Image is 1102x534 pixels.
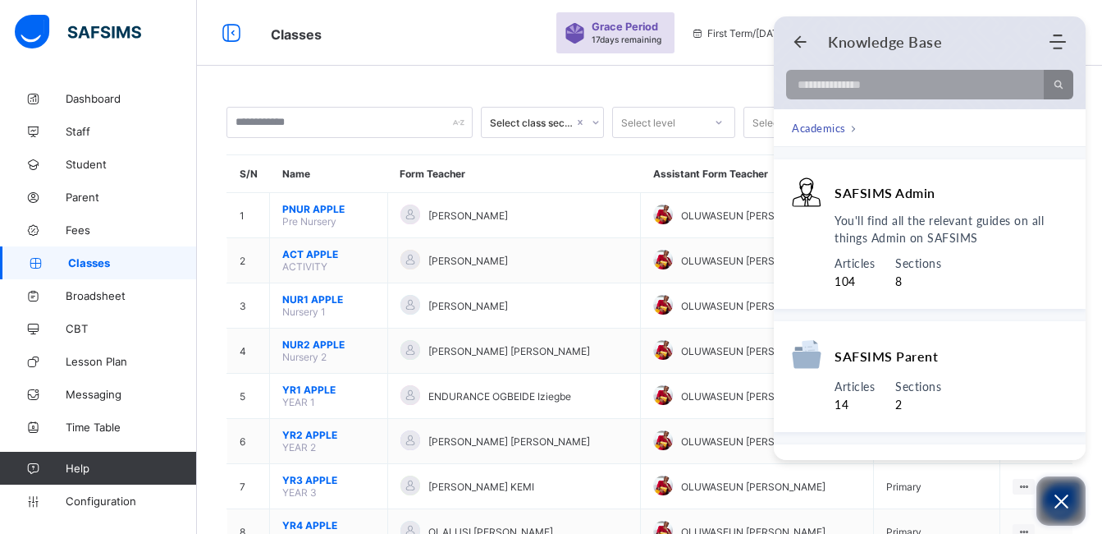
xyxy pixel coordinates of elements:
[792,120,846,136] span: Academics
[774,321,1086,432] div: category SAFSIMS Parent
[66,495,196,508] span: Configuration
[227,419,270,464] td: 6
[282,384,375,396] span: YR1 APPLE
[621,107,675,138] div: Select level
[227,329,270,374] td: 4
[752,107,802,138] div: Select arm
[835,273,875,291] span: 104
[828,33,942,51] h1: Knowledge Base
[428,481,534,493] span: [PERSON_NAME] KEMI
[66,289,197,302] span: Broadsheet
[490,117,574,129] div: Select class section
[227,283,270,329] td: 3
[681,390,825,403] span: OLUWASEUN [PERSON_NAME]
[835,378,875,396] span: Articles
[282,338,375,351] span: NUR2 APPLE
[681,209,825,222] span: OLUWASEUN [PERSON_NAME]
[895,396,941,414] span: 2
[428,345,590,357] span: [PERSON_NAME] [PERSON_NAME]
[835,184,935,201] span: SAFSIMS Admin
[66,388,197,401] span: Messaging
[66,191,197,204] span: Parent
[227,464,270,509] td: 7
[774,109,1086,147] div: breadcrumb current pageAcademics
[592,35,661,44] span: 17 days remaining
[282,474,375,486] span: YR3 APPLE
[835,184,935,201] a: category SAFSIMS Admin
[691,27,825,39] span: session/term information
[282,429,375,441] span: YR2 APPLE
[681,300,825,312] span: OLUWASEUN [PERSON_NAME]
[895,273,941,291] span: 8
[66,462,196,475] span: Help
[282,441,316,453] span: YEAR 2
[681,435,825,448] span: OLUWASEUN [PERSON_NAME]
[68,256,197,269] span: Classes
[282,306,326,318] span: Nursery 1
[428,300,508,312] span: [PERSON_NAME]
[792,119,857,136] nav: breadcrumb
[282,215,336,228] span: Pre Nursery
[835,396,875,414] span: 14
[428,209,508,222] span: [PERSON_NAME]
[792,34,808,50] button: Back
[886,481,921,493] span: Primary
[282,293,375,306] span: NUR1 APPLE
[835,255,875,273] span: Articles
[1047,34,1068,50] div: Modules Menu
[270,155,388,193] th: Name
[66,125,197,138] span: Staff
[66,92,197,105] span: Dashboard
[282,396,315,408] span: YEAR 1
[282,519,375,532] span: YR4 APPLE
[1036,476,1086,526] button: Open asap
[282,351,327,363] span: Nursery 2
[282,260,327,273] span: ACTIVITY
[227,374,270,419] td: 5
[428,390,571,403] span: ENDURANCE OGBEIDE Iziegbe
[66,355,197,368] span: Lesson Plan
[227,238,270,283] td: 2
[227,155,270,193] th: S/N
[66,158,197,171] span: Student
[895,255,941,273] span: Sections
[15,15,141,49] img: safsims
[66,223,197,237] span: Fees
[66,421,197,434] span: Time Table
[681,481,825,493] span: OLUWASEUN [PERSON_NAME]
[681,255,825,267] span: OLUWASEUN [PERSON_NAME]
[641,155,874,193] th: Assistant Form Teacher
[66,322,197,335] span: CBT
[774,159,1086,309] div: category SAFSIMS Admin
[282,203,375,215] span: PNUR APPLE
[271,26,322,43] span: Classes
[565,23,585,44] img: sticker-purple.71386a28dfed39d6af7621340158ba97.svg
[835,348,938,365] span: SAFSIMS Parent
[895,378,941,396] span: Sections
[282,486,317,499] span: YEAR 3
[282,248,375,260] span: ACT APPLE
[835,212,1068,246] span: You'll find all the relevant guides on all things Admin on SAFSIMS
[387,155,641,193] th: Form Teacher
[227,193,270,238] td: 1
[792,177,821,207] img: category section image
[835,348,938,365] a: category SAFSIMS Parent
[428,435,590,448] span: [PERSON_NAME] [PERSON_NAME]
[592,21,658,33] span: Grace Period
[681,345,825,357] span: OLUWASEUN [PERSON_NAME]
[428,255,508,267] span: [PERSON_NAME]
